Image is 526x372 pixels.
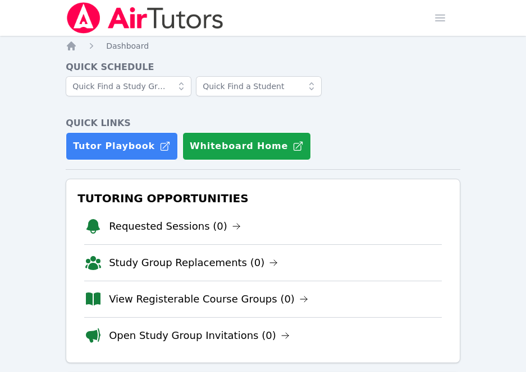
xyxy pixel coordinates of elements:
[66,40,460,52] nav: Breadcrumb
[66,2,225,34] img: Air Tutors
[66,76,191,96] input: Quick Find a Study Group
[66,61,460,74] h4: Quick Schedule
[66,132,178,160] a: Tutor Playbook
[196,76,322,96] input: Quick Find a Student
[109,218,241,234] a: Requested Sessions (0)
[106,41,149,50] span: Dashboard
[109,255,278,271] a: Study Group Replacements (0)
[182,132,311,160] button: Whiteboard Home
[66,117,460,130] h4: Quick Links
[109,291,308,307] a: View Registerable Course Groups (0)
[109,328,290,343] a: Open Study Group Invitations (0)
[106,40,149,52] a: Dashboard
[75,188,451,208] h3: Tutoring Opportunities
